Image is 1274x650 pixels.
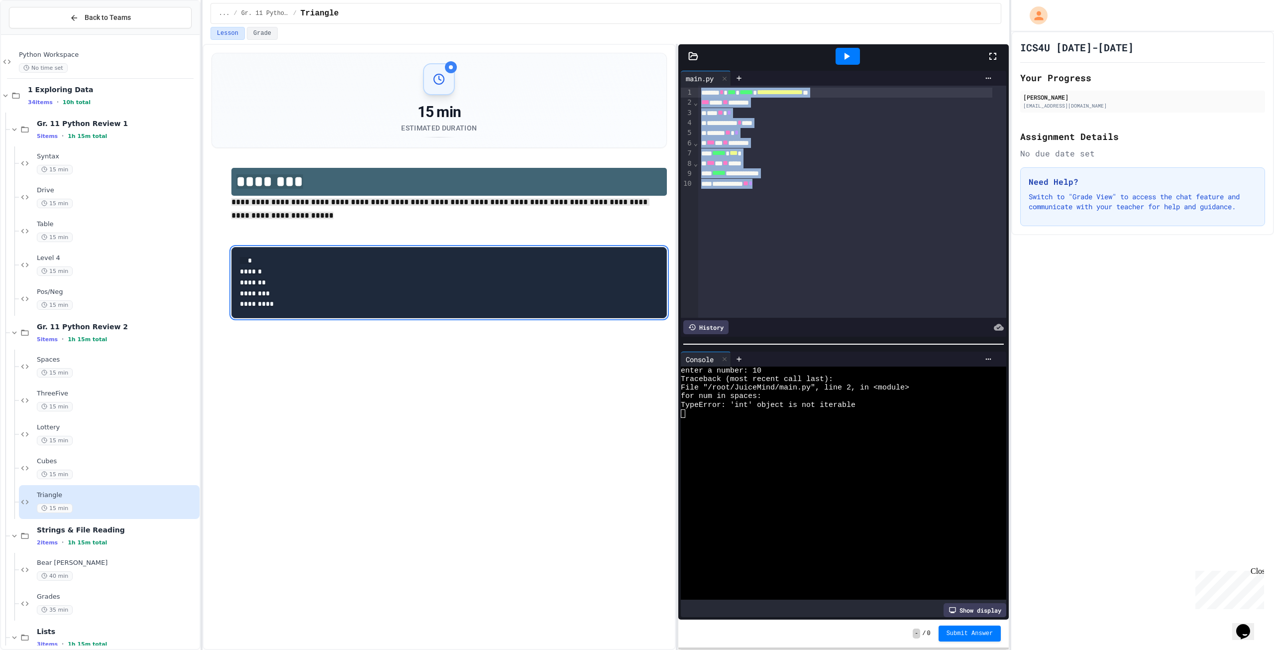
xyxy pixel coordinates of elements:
[37,457,198,466] span: Cubes
[37,525,198,534] span: Strings & File Reading
[922,630,926,638] span: /
[681,375,833,384] span: Traceback (most recent call last):
[37,133,58,139] span: 5 items
[683,320,729,334] div: History
[37,368,73,378] span: 15 min
[37,152,198,161] span: Syntax
[37,423,198,432] span: Lottery
[1023,93,1262,102] div: [PERSON_NAME]
[62,640,64,648] span: •
[1232,610,1264,640] iframe: chat widget
[1020,40,1134,54] h1: ICS4U [DATE]-[DATE]
[37,491,198,500] span: Triangle
[681,179,693,189] div: 10
[37,605,73,615] span: 35 min
[37,119,198,128] span: Gr. 11 Python Review 1
[681,354,719,365] div: Console
[19,51,198,59] span: Python Workspace
[37,186,198,195] span: Drive
[927,630,930,638] span: 0
[28,85,198,94] span: 1 Exploring Data
[68,336,107,343] span: 1h 15m total
[37,220,198,229] span: Table
[37,504,73,513] span: 15 min
[233,9,237,17] span: /
[28,99,53,106] span: 34 items
[681,352,731,367] div: Console
[681,118,693,128] div: 4
[293,9,297,17] span: /
[401,103,477,121] div: 15 min
[62,132,64,140] span: •
[37,641,58,648] span: 3 items
[37,165,73,174] span: 15 min
[19,63,68,73] span: No time set
[37,539,58,546] span: 2 items
[247,27,278,40] button: Grade
[37,402,73,411] span: 15 min
[681,71,731,86] div: main.py
[939,626,1001,642] button: Submit Answer
[57,98,59,106] span: •
[37,266,73,276] span: 15 min
[681,159,693,169] div: 8
[1019,4,1050,27] div: My Account
[68,539,107,546] span: 1h 15m total
[681,148,693,158] div: 7
[1029,176,1257,188] h3: Need Help?
[681,128,693,138] div: 5
[37,470,73,479] span: 15 min
[211,27,245,40] button: Lesson
[37,356,198,364] span: Spaces
[1191,567,1264,609] iframe: chat widget
[37,233,73,242] span: 15 min
[1023,102,1262,110] div: [EMAIL_ADDRESS][DOMAIN_NAME]
[85,12,131,23] span: Back to Teams
[1029,192,1257,212] p: Switch to "Grade View" to access the chat feature and communicate with your teacher for help and ...
[681,98,693,108] div: 2
[62,538,64,546] span: •
[1020,147,1265,159] div: No due date set
[681,384,909,392] span: File "/root/JuiceMind/main.py", line 2, in <module>
[681,401,855,409] span: TypeError: 'int' object is not iterable
[9,7,192,28] button: Back to Teams
[68,133,107,139] span: 1h 15m total
[37,571,73,581] span: 40 min
[681,169,693,179] div: 9
[37,627,198,636] span: Lists
[219,9,230,17] span: ...
[681,88,693,98] div: 1
[681,392,761,400] span: for num in spaces:
[947,630,993,638] span: Submit Answer
[37,254,198,262] span: Level 4
[62,335,64,343] span: •
[693,159,698,167] span: Fold line
[681,367,761,375] span: enter a number: 10
[401,123,477,133] div: Estimated Duration
[63,99,91,106] span: 10h total
[68,641,107,648] span: 1h 15m total
[913,629,920,639] span: -
[944,603,1006,617] div: Show display
[1020,130,1265,143] h2: Assignment Details
[693,139,698,147] span: Fold line
[301,7,339,19] span: Triangle
[37,436,73,445] span: 15 min
[241,9,289,17] span: Gr. 11 Python Review 2
[37,300,73,310] span: 15 min
[37,390,198,398] span: ThreeFive
[37,199,73,208] span: 15 min
[4,4,69,63] div: Chat with us now!Close
[681,108,693,118] div: 3
[37,593,198,601] span: Grades
[37,322,198,331] span: Gr. 11 Python Review 2
[693,99,698,107] span: Fold line
[1020,71,1265,85] h2: Your Progress
[37,559,198,567] span: Bear [PERSON_NAME]
[37,288,198,296] span: Pos/Neg
[37,336,58,343] span: 5 items
[681,138,693,148] div: 6
[681,73,719,84] div: main.py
